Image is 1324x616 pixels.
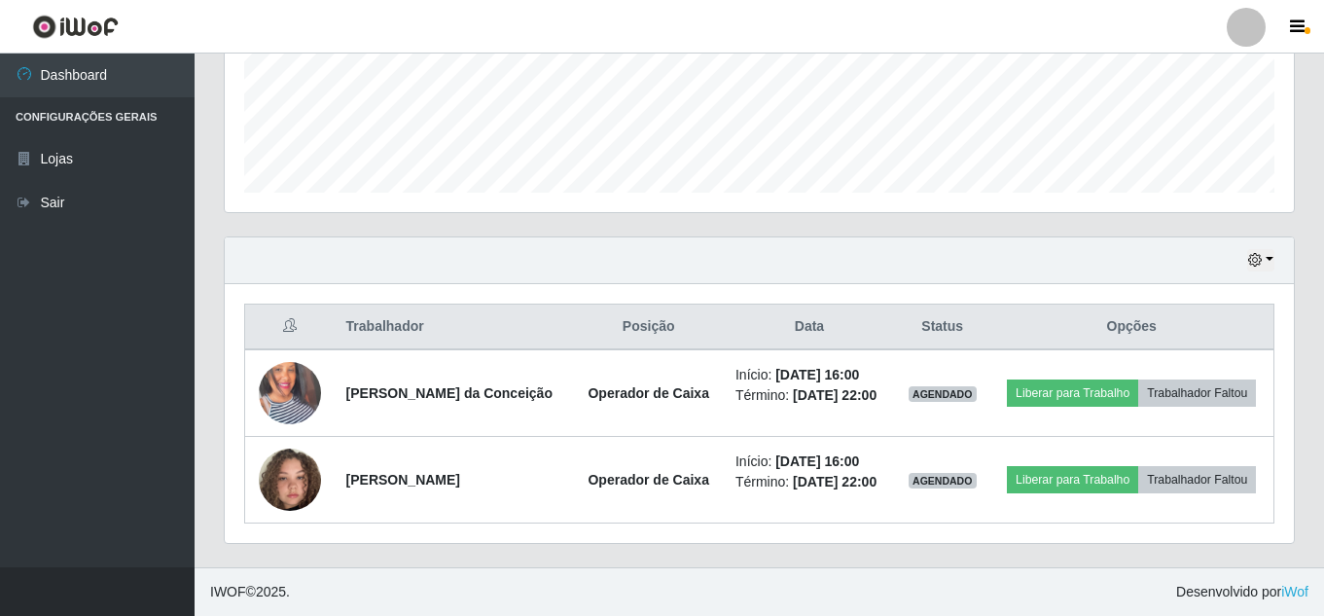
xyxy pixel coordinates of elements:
th: Data [724,305,895,350]
img: CoreUI Logo [32,15,119,39]
li: Término: [735,385,883,406]
img: 1751065972861.jpeg [259,424,321,535]
time: [DATE] 22:00 [793,387,877,403]
th: Trabalhador [335,305,574,350]
span: AGENDADO [909,473,977,489]
th: Posição [573,305,723,350]
span: AGENDADO [909,386,977,402]
a: iWof [1281,584,1308,599]
span: IWOF [210,584,246,599]
strong: Operador de Caixa [588,385,709,401]
time: [DATE] 16:00 [775,367,859,382]
strong: [PERSON_NAME] [346,472,460,488]
th: Opções [989,305,1273,350]
strong: Operador de Caixa [588,472,709,488]
span: Desenvolvido por [1176,582,1308,602]
button: Liberar para Trabalho [1007,380,1138,407]
button: Liberar para Trabalho [1007,466,1138,493]
li: Início: [735,452,883,472]
button: Trabalhador Faltou [1138,466,1256,493]
img: 1702743014516.jpeg [259,338,321,449]
li: Início: [735,365,883,385]
button: Trabalhador Faltou [1138,380,1256,407]
time: [DATE] 16:00 [775,453,859,469]
time: [DATE] 22:00 [793,474,877,489]
th: Status [895,305,989,350]
strong: [PERSON_NAME] da Conceição [346,385,553,401]
li: Término: [735,472,883,492]
span: © 2025 . [210,582,290,602]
